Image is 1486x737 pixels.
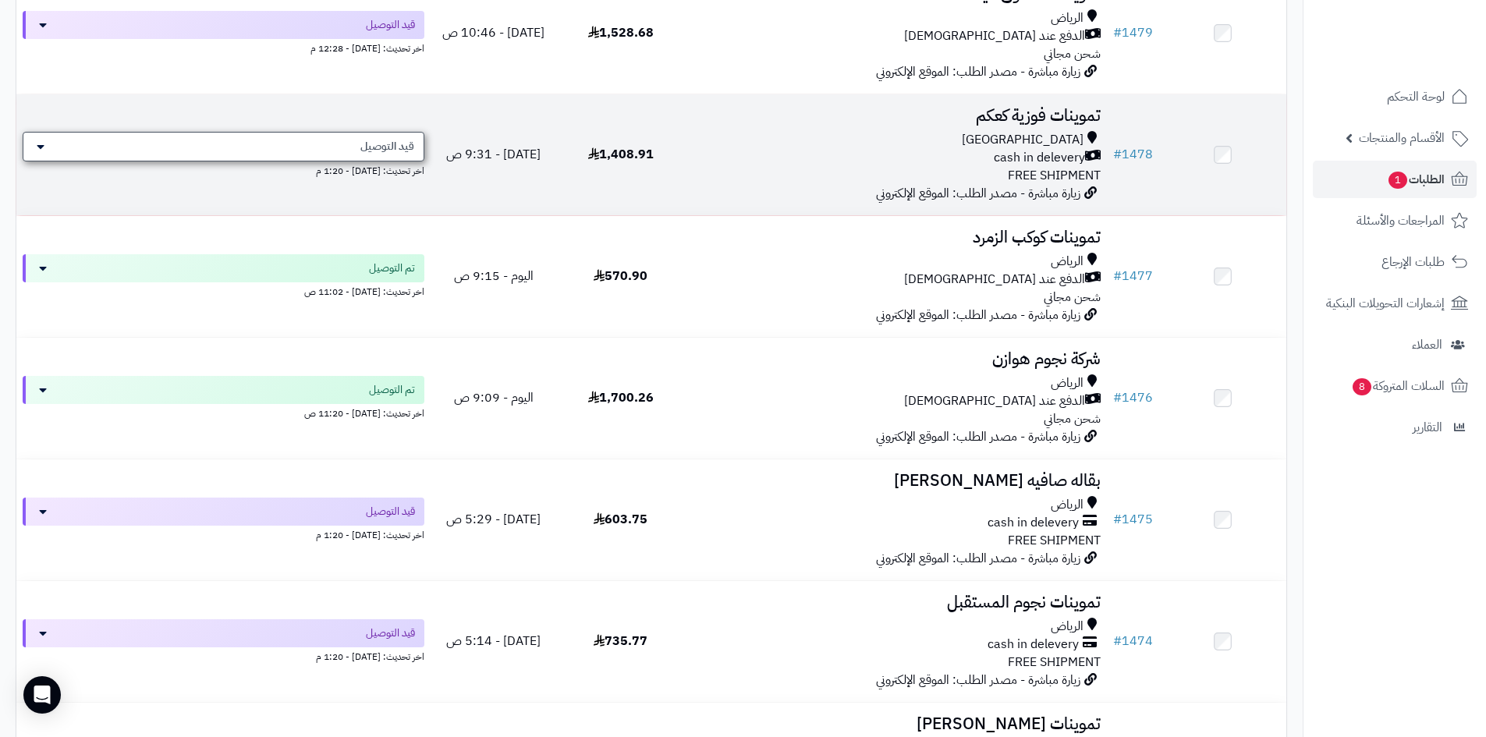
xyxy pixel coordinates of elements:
span: التقارير [1413,416,1442,438]
span: FREE SHIPMENT [1008,653,1101,671]
h3: تموينات نجوم المستقبل [690,593,1101,611]
a: التقارير [1313,409,1477,446]
a: المراجعات والأسئلة [1313,202,1477,239]
div: اخر تحديث: [DATE] - 12:28 م [23,39,424,55]
span: السلات المتروكة [1351,375,1445,397]
span: تم التوصيل [369,260,415,276]
img: logo-2.png [1380,38,1471,71]
span: طلبات الإرجاع [1381,251,1445,273]
span: FREE SHIPMENT [1008,531,1101,550]
span: اليوم - 9:09 ص [454,388,534,407]
span: [DATE] - 10:46 ص [442,23,544,42]
a: #1478 [1113,145,1153,164]
span: cash in delevery [988,636,1079,654]
span: قيد التوصيل [366,17,415,33]
span: شحن مجاني [1044,44,1101,63]
span: # [1113,267,1122,285]
span: الدفع عند [DEMOGRAPHIC_DATA] [904,27,1085,45]
span: لوحة التحكم [1387,86,1445,108]
a: #1475 [1113,510,1153,529]
span: 735.77 [594,632,647,650]
a: طلبات الإرجاع [1313,243,1477,281]
span: الرياض [1051,253,1083,271]
a: لوحة التحكم [1313,78,1477,115]
span: زيارة مباشرة - مصدر الطلب: الموقع الإلكتروني [876,549,1080,568]
span: 603.75 [594,510,647,529]
span: قيد التوصيل [366,504,415,519]
span: الأقسام والمنتجات [1359,127,1445,149]
div: اخر تحديث: [DATE] - 1:20 م [23,161,424,178]
span: cash in delevery [988,514,1079,532]
span: # [1113,23,1122,42]
span: العملاء [1412,334,1442,356]
span: 570.90 [594,267,647,285]
span: # [1113,388,1122,407]
span: 1,528.68 [588,23,654,42]
a: #1477 [1113,267,1153,285]
span: اليوم - 9:15 ص [454,267,534,285]
span: [GEOGRAPHIC_DATA] [962,131,1083,149]
span: 8 [1353,378,1371,395]
span: # [1113,510,1122,529]
span: [DATE] - 5:14 ص [446,632,541,650]
span: زيارة مباشرة - مصدر الطلب: الموقع الإلكتروني [876,306,1080,324]
span: 1,408.91 [588,145,654,164]
span: الطلبات [1387,168,1445,190]
span: زيارة مباشرة - مصدر الطلب: الموقع الإلكتروني [876,184,1080,203]
span: 1 [1388,172,1407,189]
span: [DATE] - 5:29 ص [446,510,541,529]
a: #1479 [1113,23,1153,42]
a: السلات المتروكة8 [1313,367,1477,405]
h3: تموينات [PERSON_NAME] [690,715,1101,733]
span: الرياض [1051,496,1083,514]
h3: تموينات فوزية كعكم [690,107,1101,125]
div: اخر تحديث: [DATE] - 11:20 ص [23,404,424,420]
div: اخر تحديث: [DATE] - 1:20 م [23,647,424,664]
span: زيارة مباشرة - مصدر الطلب: الموقع الإلكتروني [876,427,1080,446]
a: العملاء [1313,326,1477,363]
span: الرياض [1051,374,1083,392]
span: FREE SHIPMENT [1008,166,1101,185]
h3: تموينات كوكب الزمرد [690,229,1101,246]
div: اخر تحديث: [DATE] - 1:20 م [23,526,424,542]
span: شحن مجاني [1044,288,1101,306]
span: الرياض [1051,618,1083,636]
span: زيارة مباشرة - مصدر الطلب: الموقع الإلكتروني [876,671,1080,689]
span: cash in delevery [994,149,1085,167]
span: # [1113,632,1122,650]
span: زيارة مباشرة - مصدر الطلب: الموقع الإلكتروني [876,62,1080,81]
a: الطلبات1 [1313,161,1477,198]
span: [DATE] - 9:31 ص [446,145,541,164]
h3: بقاله صافيه [PERSON_NAME] [690,472,1101,490]
h3: شركة نجوم هوازن [690,350,1101,368]
span: قيد التوصيل [360,139,414,154]
span: تم التوصيل [369,382,415,398]
a: إشعارات التحويلات البنكية [1313,285,1477,322]
span: الدفع عند [DEMOGRAPHIC_DATA] [904,392,1085,410]
div: Open Intercom Messenger [23,676,61,714]
span: # [1113,145,1122,164]
span: الرياض [1051,9,1083,27]
span: إشعارات التحويلات البنكية [1326,292,1445,314]
div: اخر تحديث: [DATE] - 11:02 ص [23,282,424,299]
span: 1,700.26 [588,388,654,407]
a: #1474 [1113,632,1153,650]
span: شحن مجاني [1044,409,1101,428]
a: #1476 [1113,388,1153,407]
span: الدفع عند [DEMOGRAPHIC_DATA] [904,271,1085,289]
span: قيد التوصيل [366,625,415,641]
span: المراجعات والأسئلة [1357,210,1445,232]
